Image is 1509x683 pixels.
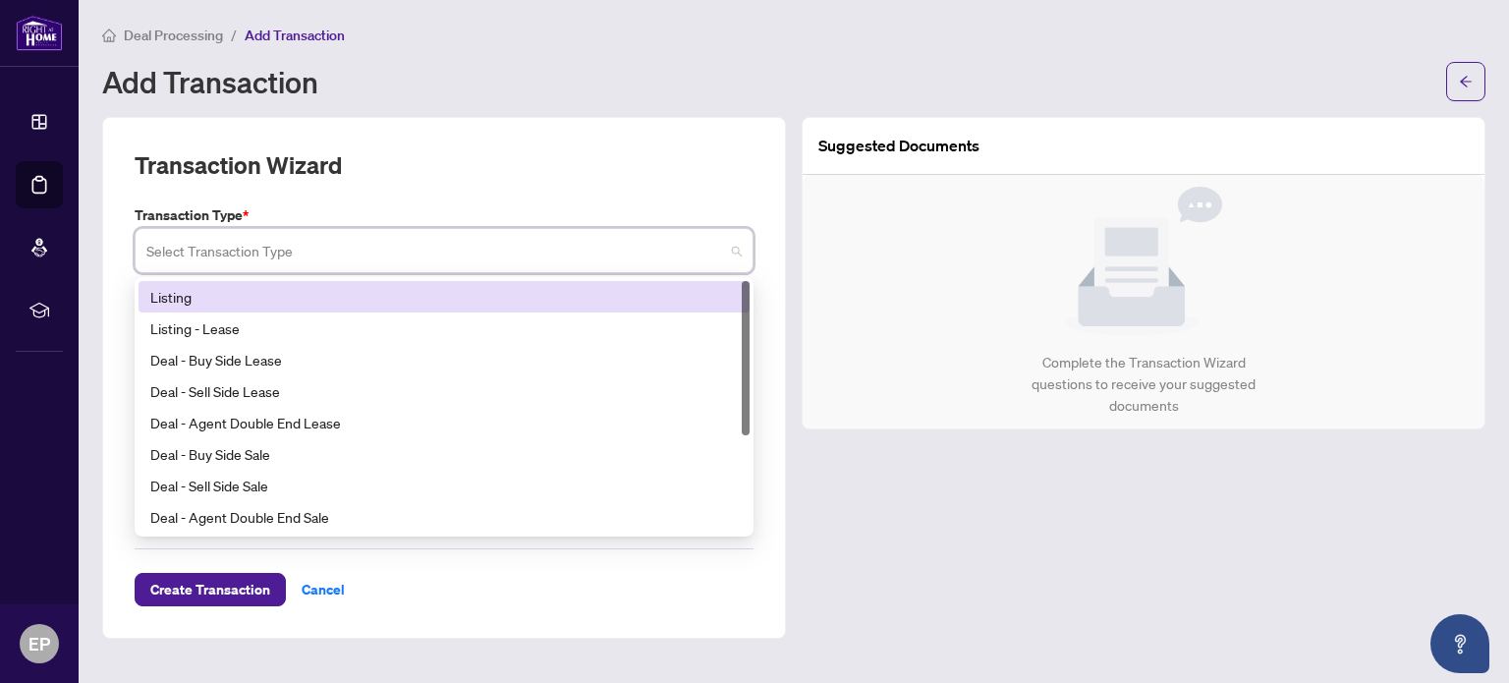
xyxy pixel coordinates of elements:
[150,349,738,370] div: Deal - Buy Side Lease
[818,134,979,158] article: Suggested Documents
[139,313,750,344] div: Listing - Lease
[1065,187,1222,336] img: Null State Icon
[135,149,342,181] h2: Transaction Wizard
[102,66,318,97] h1: Add Transaction
[135,573,286,606] button: Create Transaction
[150,286,738,308] div: Listing
[28,630,50,657] span: EP
[139,470,750,501] div: Deal - Sell Side Sale
[150,380,738,402] div: Deal - Sell Side Lease
[135,204,754,226] label: Transaction Type
[245,27,345,44] span: Add Transaction
[139,501,750,533] div: Deal - Agent Double End Sale
[139,281,750,313] div: Listing
[139,438,750,470] div: Deal - Buy Side Sale
[150,412,738,433] div: Deal - Agent Double End Lease
[139,375,750,407] div: Deal - Sell Side Lease
[286,573,361,606] button: Cancel
[302,574,345,605] span: Cancel
[139,344,750,375] div: Deal - Buy Side Lease
[150,506,738,528] div: Deal - Agent Double End Sale
[150,443,738,465] div: Deal - Buy Side Sale
[124,27,223,44] span: Deal Processing
[1011,352,1277,417] div: Complete the Transaction Wizard questions to receive your suggested documents
[150,317,738,339] div: Listing - Lease
[231,24,237,46] li: /
[150,574,270,605] span: Create Transaction
[139,407,750,438] div: Deal - Agent Double End Lease
[150,475,738,496] div: Deal - Sell Side Sale
[1459,75,1473,88] span: arrow-left
[102,28,116,42] span: home
[16,15,63,51] img: logo
[1430,614,1489,673] button: Open asap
